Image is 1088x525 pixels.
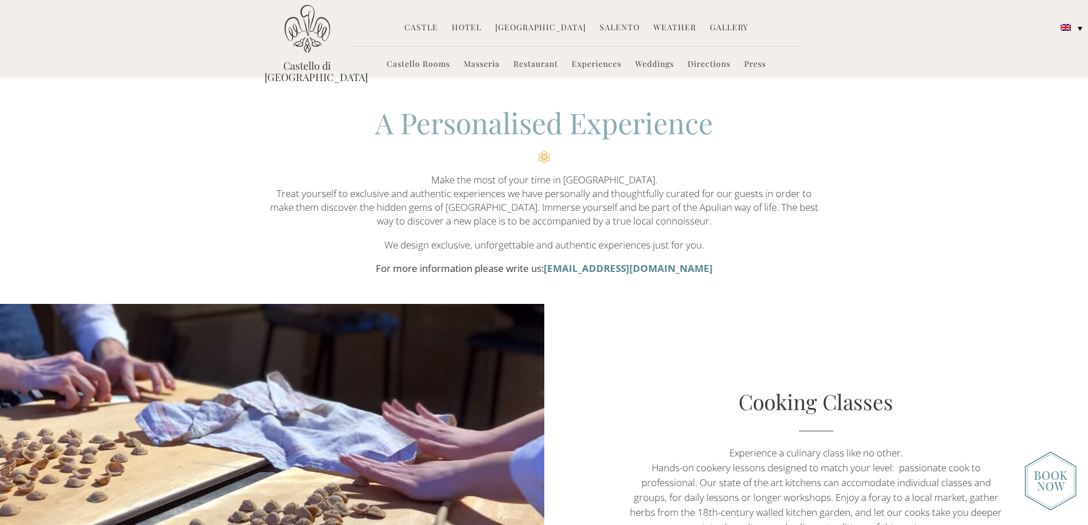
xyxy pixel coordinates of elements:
a: Restaurant [513,58,558,71]
a: [GEOGRAPHIC_DATA] [495,22,586,35]
h2: A Personalised Experience [264,103,824,163]
a: Castello Rooms [387,58,450,71]
a: Weddings [635,58,674,71]
a: Gallery [710,22,748,35]
img: English [1061,24,1071,31]
a: Press [744,58,766,71]
img: Castello di Ugento [284,5,330,53]
a: Cooking Classes [738,387,893,415]
a: Hotel [452,22,481,35]
a: Castle [404,22,438,35]
a: Weather [653,22,696,35]
a: [EMAIL_ADDRESS][DOMAIN_NAME] [544,262,713,275]
img: new-booknow.png [1025,451,1077,511]
a: Castello di [GEOGRAPHIC_DATA] [264,60,350,83]
a: Experiences [572,58,621,71]
a: Masseria [464,58,500,71]
a: Directions [688,58,730,71]
p: Make the most of your time in [GEOGRAPHIC_DATA]. Treat yourself to exclusive and authentic experi... [264,173,824,229]
p: We design exclusive, unforgettable and authentic experiences just for you. [264,238,824,252]
a: Salento [600,22,640,35]
strong: For more information please write us: [376,262,544,275]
